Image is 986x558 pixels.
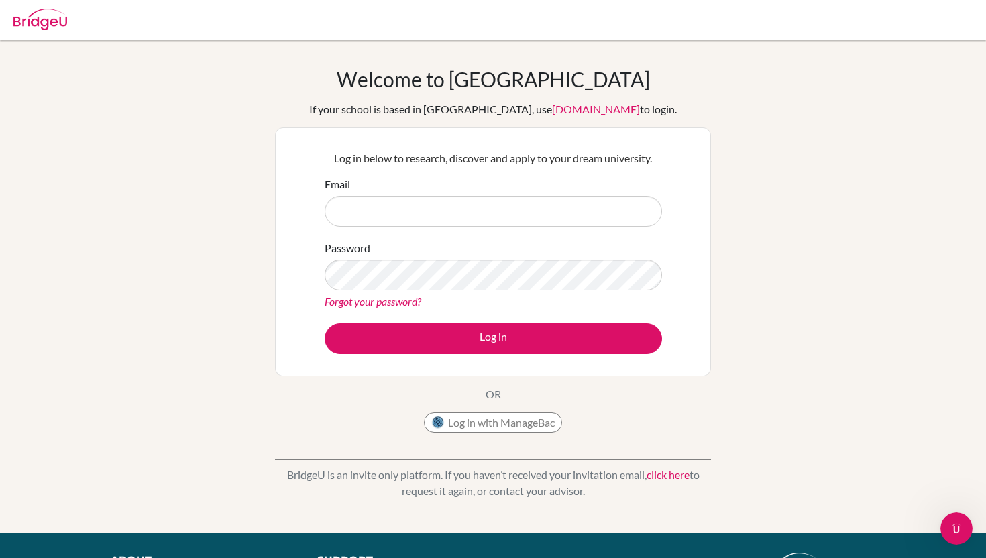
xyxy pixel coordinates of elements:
a: Forgot your password? [325,295,421,308]
button: Log in with ManageBac [424,412,562,433]
p: Log in below to research, discover and apply to your dream university. [325,150,662,166]
button: Log in [325,323,662,354]
p: BridgeU is an invite only platform. If you haven’t received your invitation email, to request it ... [275,467,711,499]
label: Email [325,176,350,192]
p: OR [486,386,501,402]
label: Password [325,240,370,256]
iframe: Intercom live chat [940,512,973,545]
h1: Welcome to [GEOGRAPHIC_DATA] [337,67,650,91]
div: If your school is based in [GEOGRAPHIC_DATA], use to login. [309,101,677,117]
img: Bridge-U [13,9,67,30]
a: [DOMAIN_NAME] [552,103,640,115]
a: click here [647,468,690,481]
